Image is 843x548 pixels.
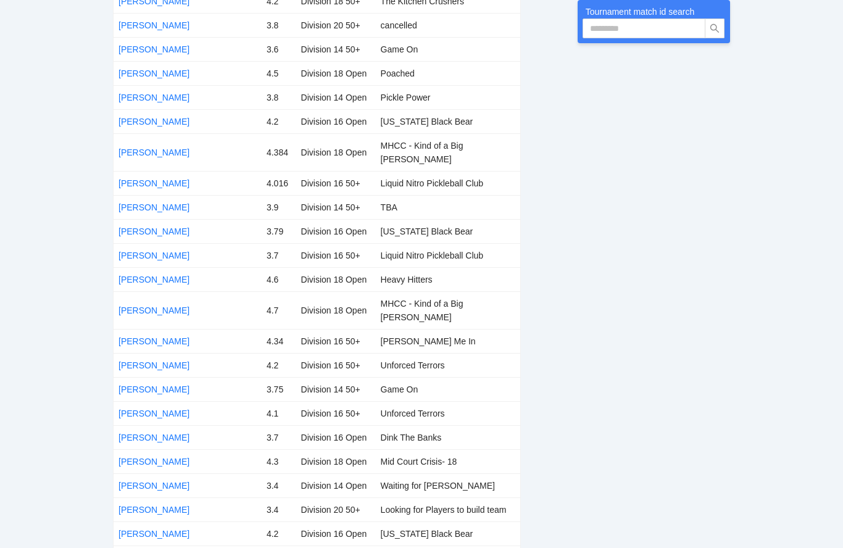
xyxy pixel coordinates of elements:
[376,109,521,133] td: [US_STATE] Black Bear
[376,133,521,171] td: MHCC - Kind of a Big [PERSON_NAME]
[376,85,521,109] td: Pickle Power
[296,401,376,425] td: Division 16 50+
[118,409,189,418] a: [PERSON_NAME]
[262,13,296,37] td: 3.8
[118,275,189,284] a: [PERSON_NAME]
[262,109,296,133] td: 4.2
[118,305,189,315] a: [PERSON_NAME]
[262,329,296,353] td: 4.34
[118,44,189,54] a: [PERSON_NAME]
[118,529,189,539] a: [PERSON_NAME]
[262,195,296,219] td: 3.9
[262,521,296,546] td: 4.2
[296,473,376,497] td: Division 14 Open
[376,425,521,449] td: Dink The Banks
[376,171,521,195] td: Liquid Nitro Pickleball Club
[118,202,189,212] a: [PERSON_NAME]
[376,267,521,291] td: Heavy Hitters
[376,13,521,37] td: cancelled
[376,449,521,473] td: Mid Court Crisis- 18
[262,267,296,291] td: 4.6
[296,291,376,329] td: Division 18 Open
[118,93,189,102] a: [PERSON_NAME]
[376,61,521,85] td: Poached
[262,425,296,449] td: 3.7
[376,497,521,521] td: Looking for Players to build team
[296,219,376,243] td: Division 16 Open
[296,425,376,449] td: Division 16 Open
[296,133,376,171] td: Division 18 Open
[262,401,296,425] td: 4.1
[262,219,296,243] td: 3.79
[296,449,376,473] td: Division 18 Open
[705,19,725,38] button: search
[118,433,189,442] a: [PERSON_NAME]
[296,195,376,219] td: Division 14 50+
[262,377,296,401] td: 3.75
[376,473,521,497] td: Waiting for [PERSON_NAME]
[296,13,376,37] td: Division 20 50+
[118,147,189,157] a: [PERSON_NAME]
[376,521,521,546] td: [US_STATE] Black Bear
[118,505,189,515] a: [PERSON_NAME]
[376,37,521,61] td: Game On
[118,20,189,30] a: [PERSON_NAME]
[296,85,376,109] td: Division 14 Open
[118,360,189,370] a: [PERSON_NAME]
[118,336,189,346] a: [PERSON_NAME]
[376,401,521,425] td: Unforced Terrors
[296,329,376,353] td: Division 16 50+
[296,353,376,377] td: Division 16 50+
[118,251,189,260] a: [PERSON_NAME]
[118,481,189,491] a: [PERSON_NAME]
[262,449,296,473] td: 4.3
[296,37,376,61] td: Division 14 50+
[296,267,376,291] td: Division 18 Open
[118,68,189,78] a: [PERSON_NAME]
[262,37,296,61] td: 3.6
[296,61,376,85] td: Division 18 Open
[583,5,725,19] div: Tournament match id search
[262,133,296,171] td: 4.384
[118,457,189,467] a: [PERSON_NAME]
[705,23,724,33] span: search
[376,377,521,401] td: Game On
[376,329,521,353] td: [PERSON_NAME] Me In
[262,85,296,109] td: 3.8
[376,291,521,329] td: MHCC - Kind of a Big [PERSON_NAME]
[376,195,521,219] td: TBA
[296,171,376,195] td: Division 16 50+
[262,497,296,521] td: 3.4
[376,243,521,267] td: Liquid Nitro Pickleball Club
[262,171,296,195] td: 4.016
[118,117,189,127] a: [PERSON_NAME]
[296,109,376,133] td: Division 16 Open
[118,226,189,236] a: [PERSON_NAME]
[376,219,521,243] td: [US_STATE] Black Bear
[262,353,296,377] td: 4.2
[296,521,376,546] td: Division 16 Open
[262,473,296,497] td: 3.4
[262,61,296,85] td: 4.5
[296,377,376,401] td: Division 14 50+
[376,353,521,377] td: Unforced Terrors
[296,497,376,521] td: Division 20 50+
[262,291,296,329] td: 4.7
[262,243,296,267] td: 3.7
[296,243,376,267] td: Division 16 50+
[118,384,189,394] a: [PERSON_NAME]
[118,178,189,188] a: [PERSON_NAME]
